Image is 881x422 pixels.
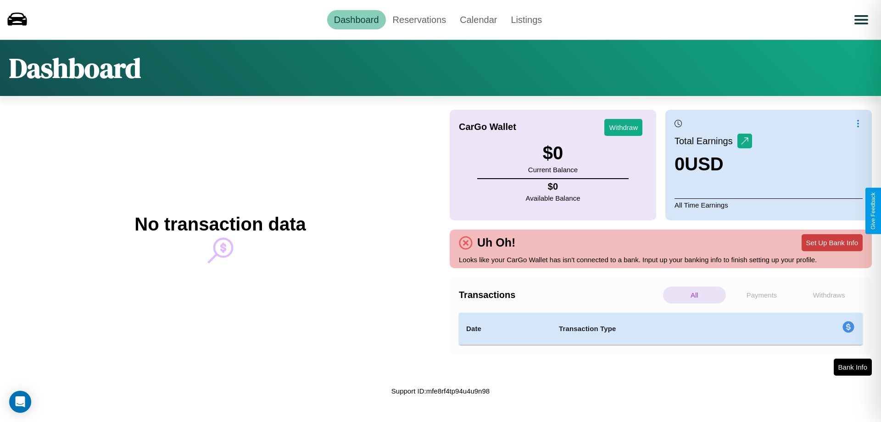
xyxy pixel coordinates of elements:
[870,192,876,230] div: Give Feedback
[9,49,141,87] h1: Dashboard
[391,385,490,397] p: Support ID: mfe8rf4tp94u4u9n98
[797,287,860,304] p: Withdraws
[459,253,863,266] p: Looks like your CarGo Wallet has isn't connected to a bank. Input up your banking info to finish ...
[459,313,863,345] table: simple table
[504,10,549,29] a: Listings
[848,7,874,33] button: Open menu
[559,323,767,334] h4: Transaction Type
[526,192,580,204] p: Available Balance
[663,287,726,304] p: All
[675,198,863,211] p: All Time Earnings
[466,323,544,334] h4: Date
[9,391,31,413] div: Open Intercom Messenger
[134,214,306,235] h2: No transaction data
[386,10,453,29] a: Reservations
[604,119,642,136] button: Withdraw
[526,181,580,192] h4: $ 0
[675,133,737,149] p: Total Earnings
[473,236,520,249] h4: Uh Oh!
[327,10,386,29] a: Dashboard
[528,143,578,163] h3: $ 0
[528,163,578,176] p: Current Balance
[675,154,752,174] h3: 0 USD
[459,122,516,132] h4: CarGo Wallet
[802,234,863,251] button: Set Up Bank Info
[453,10,504,29] a: Calendar
[730,287,793,304] p: Payments
[834,359,872,376] button: Bank Info
[459,290,661,300] h4: Transactions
